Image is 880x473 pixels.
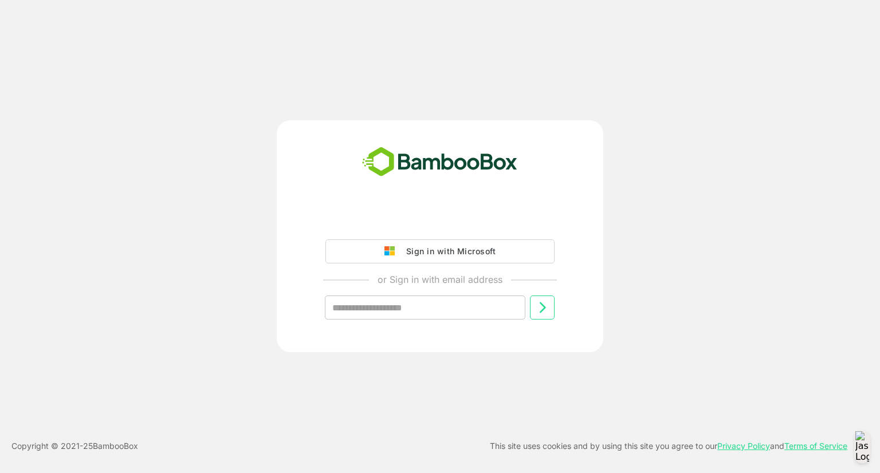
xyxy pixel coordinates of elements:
[400,244,496,259] div: Sign in with Microsoft
[784,441,847,451] a: Terms of Service
[325,239,555,263] button: Sign in with Microsoft
[356,143,524,181] img: bamboobox
[384,246,400,257] img: google
[378,273,502,286] p: or Sign in with email address
[320,207,560,232] iframe: Knap til Log ind med Google
[717,441,770,451] a: Privacy Policy
[11,439,138,453] p: Copyright © 2021- 25 BambooBox
[490,439,847,453] p: This site uses cookies and by using this site you agree to our and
